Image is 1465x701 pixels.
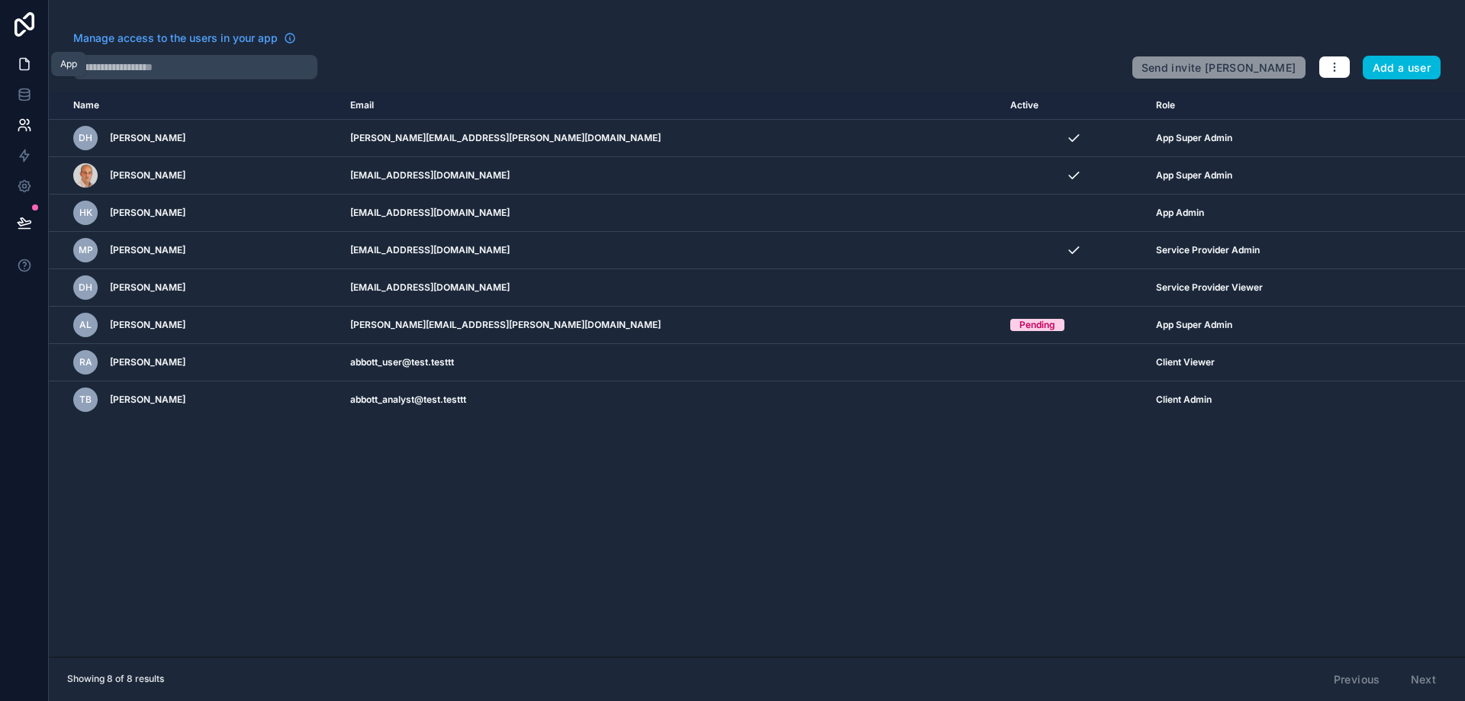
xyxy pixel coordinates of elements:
span: Service Provider Admin [1156,244,1260,256]
th: Active [1001,92,1147,120]
th: Role [1147,92,1398,120]
span: App Super Admin [1156,319,1232,331]
td: [PERSON_NAME][EMAIL_ADDRESS][PERSON_NAME][DOMAIN_NAME] [341,307,1001,344]
td: [PERSON_NAME][EMAIL_ADDRESS][PERSON_NAME][DOMAIN_NAME] [341,120,1001,157]
span: [PERSON_NAME] [110,319,185,331]
span: Client Viewer [1156,356,1215,368]
span: RA [79,356,92,368]
span: Manage access to the users in your app [73,31,278,46]
span: Service Provider Viewer [1156,281,1263,294]
span: App Super Admin [1156,169,1232,182]
span: TB [79,394,92,406]
div: Pending [1019,319,1055,331]
span: [PERSON_NAME] [110,281,185,294]
span: AL [79,319,92,331]
button: Add a user [1363,56,1441,80]
td: [EMAIL_ADDRESS][DOMAIN_NAME] [341,195,1001,232]
span: [PERSON_NAME] [110,132,185,144]
td: [EMAIL_ADDRESS][DOMAIN_NAME] [341,269,1001,307]
th: Email [341,92,1001,120]
span: [PERSON_NAME] [110,207,185,219]
th: Name [49,92,341,120]
span: DH [79,132,92,144]
span: App Admin [1156,207,1204,219]
td: abbott_user@test.testtt [341,344,1001,381]
span: [PERSON_NAME] [110,356,185,368]
span: HK [79,207,92,219]
a: Manage access to the users in your app [73,31,296,46]
span: [PERSON_NAME] [110,394,185,406]
span: Client Admin [1156,394,1212,406]
span: [PERSON_NAME] [110,244,185,256]
span: MP [79,244,93,256]
span: App Super Admin [1156,132,1232,144]
td: [EMAIL_ADDRESS][DOMAIN_NAME] [341,157,1001,195]
div: App [60,58,77,70]
td: [EMAIL_ADDRESS][DOMAIN_NAME] [341,232,1001,269]
span: DH [79,281,92,294]
td: abbott_analyst@test.testtt [341,381,1001,419]
span: [PERSON_NAME] [110,169,185,182]
div: scrollable content [49,92,1465,657]
span: Showing 8 of 8 results [67,673,164,685]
